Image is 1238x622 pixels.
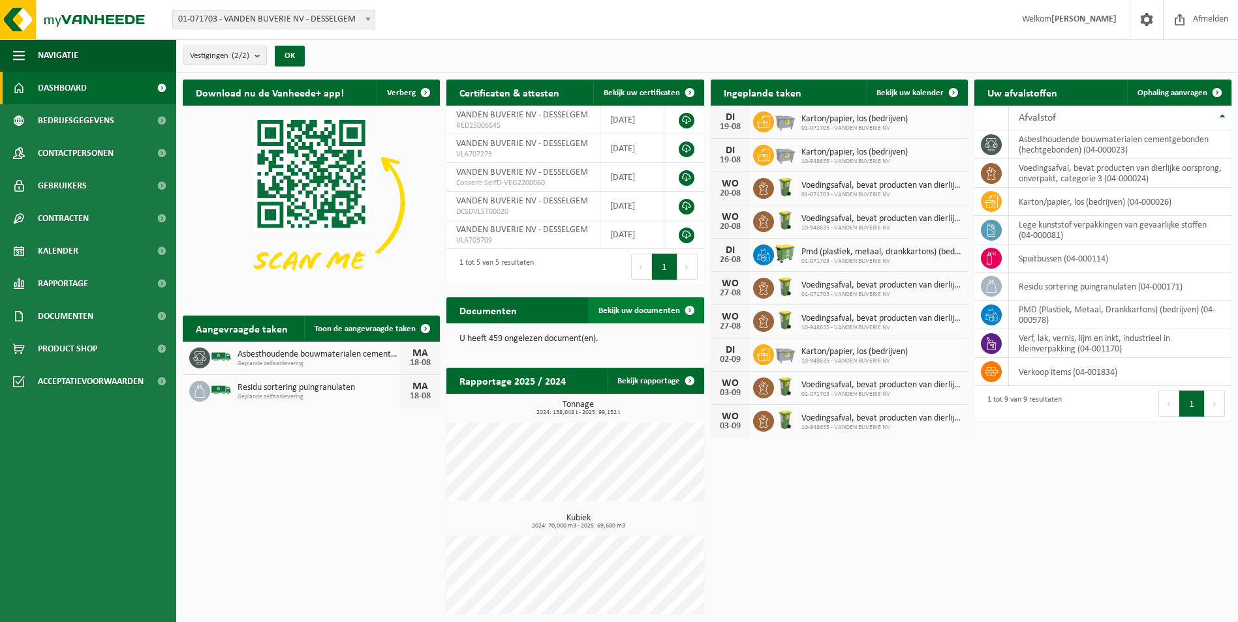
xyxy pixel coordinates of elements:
div: WO [717,212,743,222]
count: (2/2) [232,52,249,60]
span: 01-071703 - VANDEN BUVERIE NV [801,191,961,199]
span: 10-948635 - VANDEN BUVERIE NV [801,324,961,332]
div: 20-08 [717,222,743,231]
span: VANDEN BUVERIE NV - DESSELGEM [456,196,588,206]
td: verf, lak, vernis, lijm en inkt, industrieel in kleinverpakking (04-001170) [1009,329,1231,358]
button: 1 [652,254,677,280]
span: 10-948635 - VANDEN BUVERIE NV [801,357,908,365]
span: Consent-SelfD-VEG2200060 [456,178,590,188]
div: WO [717,179,743,189]
button: 1 [1179,391,1205,417]
span: Acceptatievoorwaarden [38,365,144,398]
button: Next [1205,391,1225,417]
td: residu sortering puingranulaten (04-000171) [1009,273,1231,301]
span: VANDEN BUVERIE NV - DESSELGEM [456,225,588,235]
span: VANDEN BUVERIE NV - DESSELGEM [456,110,588,120]
span: 01-071703 - VANDEN BUVERIE NV [801,125,908,132]
h2: Documenten [446,297,530,323]
div: WO [717,411,743,422]
div: 1 tot 5 van 5 resultaten [453,252,534,281]
td: PMD (Plastiek, Metaal, Drankkartons) (bedrijven) (04-000978) [1009,301,1231,329]
span: Toon de aangevraagde taken [315,325,416,333]
div: WO [717,312,743,322]
a: Bekijk rapportage [607,368,703,394]
img: BL-SO-LV [210,346,232,368]
h3: Kubiek [453,514,704,529]
span: 01-071703 - VANDEN BUVERIE NV - DESSELGEM [172,10,375,29]
div: WO [717,278,743,289]
span: Contracten [38,202,89,235]
span: Voedingsafval, bevat producten van dierlijke oorsprong, onverpakt, categorie 3 [801,181,961,191]
span: Geplande zelfaanlevering [238,393,401,401]
span: Product Shop [38,333,97,365]
td: voedingsafval, bevat producten van dierlijke oorsprong, onverpakt, categorie 3 (04-000024) [1009,159,1231,188]
button: Next [677,254,698,280]
span: Voedingsafval, bevat producten van dierlijke oorsprong, onverpakt, categorie 3 [801,214,961,224]
img: BL-SO-LV [210,379,232,401]
td: [DATE] [600,220,664,249]
span: Rapportage [38,267,88,300]
h2: Uw afvalstoffen [974,80,1070,105]
span: Kalender [38,235,78,267]
span: 01-071703 - VANDEN BUVERIE NV [801,291,961,299]
span: DCSDVLST00020 [456,207,590,217]
img: WB-2500-GAL-GY-01 [774,110,796,132]
span: 10-948635 - VANDEN BUVERIE NV [801,158,908,166]
span: Documenten [38,300,93,333]
td: [DATE] [600,163,664,192]
span: Bekijk uw certificaten [604,89,680,97]
span: VLA707273 [456,149,590,160]
img: Download de VHEPlus App [183,106,440,299]
img: WB-0140-HPE-GN-50 [774,209,796,231]
div: 18-08 [407,359,433,368]
span: Karton/papier, los (bedrijven) [801,114,908,125]
img: WB-0140-HPE-GN-50 [774,409,796,431]
span: Voedingsafval, bevat producten van dierlijke oorsprong, onverpakt, categorie 3 [801,380,961,391]
div: 03-09 [717,389,743,398]
strong: [PERSON_NAME] [1051,14,1117,24]
div: DI [717,245,743,256]
td: [DATE] [600,134,664,163]
h2: Download nu de Vanheede+ app! [183,80,357,105]
div: 03-09 [717,422,743,431]
span: VLA703709 [456,235,590,246]
span: Dashboard [38,72,87,104]
div: WO [717,378,743,389]
button: Vestigingen(2/2) [183,46,267,65]
span: Gebruikers [38,170,87,202]
a: Ophaling aanvragen [1127,80,1230,106]
span: 2024: 138,648 t - 2025: 99,152 t [453,409,704,416]
div: 27-08 [717,289,743,298]
div: 19-08 [717,156,743,165]
p: U heeft 459 ongelezen document(en). [459,334,690,344]
div: DI [717,112,743,123]
span: 01-071703 - VANDEN BUVERIE NV [801,258,961,265]
span: Voedingsafval, bevat producten van dierlijke oorsprong, onverpakt, categorie 3 [801,413,961,424]
button: Previous [631,254,652,280]
td: [DATE] [600,192,664,220]
div: 26-08 [717,256,743,265]
td: karton/papier, los (bedrijven) (04-000026) [1009,188,1231,216]
span: Karton/papier, los (bedrijven) [801,347,908,357]
td: asbesthoudende bouwmaterialen cementgebonden (hechtgebonden) (04-000023) [1009,130,1231,159]
button: OK [275,46,305,67]
img: WB-2500-GAL-GY-01 [774,342,796,364]
button: Verberg [377,80,439,106]
span: VANDEN BUVERIE NV - DESSELGEM [456,168,588,177]
span: Asbesthoudende bouwmaterialen cementgebonden (hechtgebonden) [238,349,401,360]
span: RED25006645 [456,121,590,131]
a: Bekijk uw certificaten [593,80,703,106]
span: Geplande zelfaanlevering [238,360,401,368]
span: Vestigingen [190,46,249,66]
h3: Tonnage [453,400,704,416]
img: WB-0140-HPE-GN-50 [774,309,796,331]
span: Karton/papier, los (bedrijven) [801,147,908,158]
span: 2024: 70,000 m3 - 2025: 69,680 m3 [453,523,704,529]
a: Bekijk uw kalender [866,80,967,106]
div: 20-08 [717,189,743,198]
span: Navigatie [38,39,78,72]
span: 01-071703 - VANDEN BUVERIE NV - DESSELGEM [173,10,375,29]
span: 10-948635 - VANDEN BUVERIE NV [801,424,961,432]
img: WB-0660-HPE-GN-50 [774,243,796,265]
span: Bedrijfsgegevens [38,104,114,137]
